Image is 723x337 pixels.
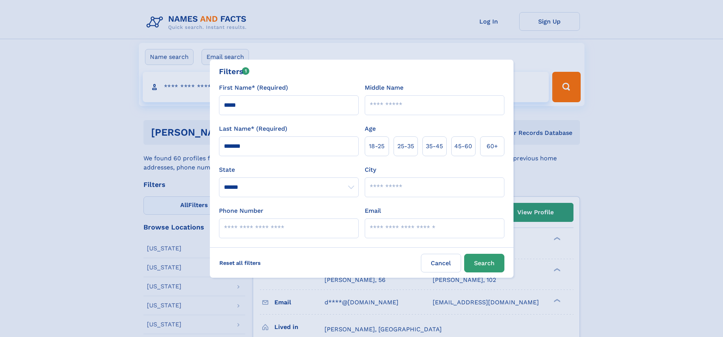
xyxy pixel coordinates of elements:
label: City [365,165,376,174]
span: 35‑45 [426,142,443,151]
span: 25‑35 [397,142,414,151]
div: Filters [219,66,250,77]
label: Age [365,124,376,133]
span: 18‑25 [369,142,384,151]
span: 45‑60 [454,142,472,151]
label: Cancel [421,254,461,272]
label: Reset all filters [214,254,266,272]
span: 60+ [487,142,498,151]
label: First Name* (Required) [219,83,288,92]
label: Last Name* (Required) [219,124,287,133]
label: Phone Number [219,206,263,215]
button: Search [464,254,504,272]
label: Middle Name [365,83,403,92]
label: Email [365,206,381,215]
label: State [219,165,359,174]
